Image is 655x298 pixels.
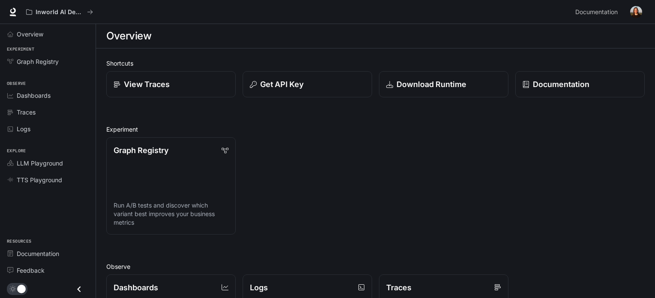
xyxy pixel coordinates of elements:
h2: Shortcuts [106,59,645,68]
span: Documentation [575,7,618,18]
span: Dark mode toggle [17,284,26,293]
p: Graph Registry [114,144,168,156]
span: Overview [17,30,43,39]
span: TTS Playground [17,175,62,184]
a: Documentation [572,3,624,21]
span: Dashboards [17,91,51,100]
a: Traces [3,105,92,120]
a: Feedback [3,263,92,278]
a: TTS Playground [3,172,92,187]
p: Traces [386,282,412,293]
span: Traces [17,108,36,117]
a: Graph Registry [3,54,92,69]
a: Logs [3,121,92,136]
button: All workspaces [22,3,97,21]
h1: Overview [106,27,151,45]
h2: Observe [106,262,645,271]
p: Get API Key [260,78,303,90]
a: LLM Playground [3,156,92,171]
p: Documentation [533,78,589,90]
button: Close drawer [69,280,89,298]
a: Dashboards [3,88,92,103]
p: Inworld AI Demos [36,9,84,16]
button: Get API Key [243,71,372,97]
p: Dashboards [114,282,158,293]
span: LLM Playground [17,159,63,168]
p: Run A/B tests and discover which variant best improves your business metrics [114,201,228,227]
img: User avatar [630,6,642,18]
button: User avatar [628,3,645,21]
span: Documentation [17,249,59,258]
a: Overview [3,27,92,42]
a: Documentation [3,246,92,261]
span: Logs [17,124,30,133]
a: Download Runtime [379,71,508,97]
a: Graph RegistryRun A/B tests and discover which variant best improves your business metrics [106,137,236,235]
span: Feedback [17,266,45,275]
a: Documentation [515,71,645,97]
p: Download Runtime [397,78,466,90]
h2: Experiment [106,125,645,134]
p: View Traces [124,78,170,90]
p: Logs [250,282,268,293]
span: Graph Registry [17,57,59,66]
a: View Traces [106,71,236,97]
